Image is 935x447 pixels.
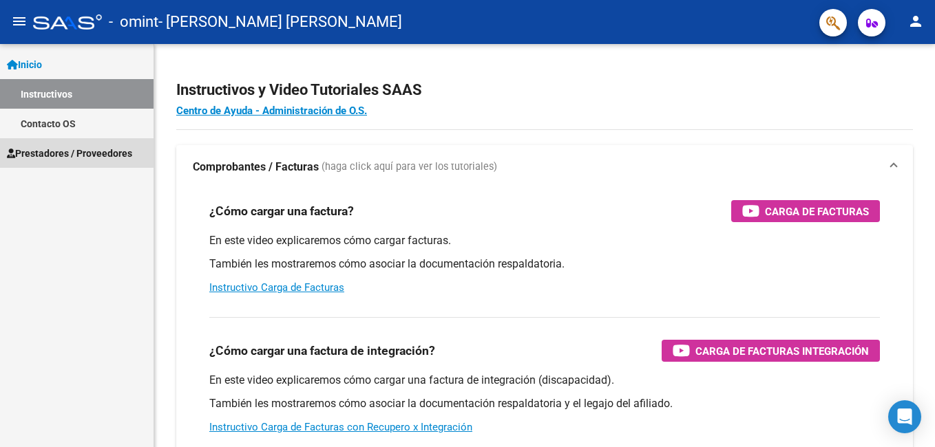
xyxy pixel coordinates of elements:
[7,57,42,72] span: Inicio
[209,421,472,433] a: Instructivo Carga de Facturas con Recupero x Integración
[209,341,435,360] h3: ¿Cómo cargar una factura de integración?
[888,400,921,433] div: Open Intercom Messenger
[176,77,913,103] h2: Instructivos y Video Tutoriales SAAS
[11,13,28,30] mat-icon: menu
[209,233,880,248] p: En este video explicaremos cómo cargar facturas.
[209,201,354,221] h3: ¿Cómo cargar una factura?
[765,203,869,220] span: Carga de Facturas
[907,13,924,30] mat-icon: person
[176,105,367,117] a: Centro de Ayuda - Administración de O.S.
[158,7,402,37] span: - [PERSON_NAME] [PERSON_NAME]
[662,340,880,362] button: Carga de Facturas Integración
[193,160,319,175] strong: Comprobantes / Facturas
[322,160,497,175] span: (haga click aquí para ver los tutoriales)
[176,145,913,189] mat-expansion-panel-header: Comprobantes / Facturas (haga click aquí para ver los tutoriales)
[209,396,880,411] p: También les mostraremos cómo asociar la documentación respaldatoria y el legajo del afiliado.
[7,146,132,161] span: Prestadores / Proveedores
[731,200,880,222] button: Carga de Facturas
[209,373,880,388] p: En este video explicaremos cómo cargar una factura de integración (discapacidad).
[109,7,158,37] span: - omint
[209,257,880,272] p: También les mostraremos cómo asociar la documentación respaldatoria.
[209,281,344,294] a: Instructivo Carga de Facturas
[695,342,869,360] span: Carga de Facturas Integración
